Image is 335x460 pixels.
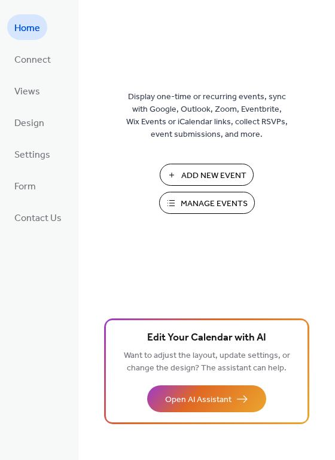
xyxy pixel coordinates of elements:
span: Settings [14,146,50,164]
span: Views [14,82,40,101]
span: Display one-time or recurring events, sync with Google, Outlook, Zoom, Eventbrite, Wix Events or ... [126,91,288,141]
span: Edit Your Calendar with AI [147,330,266,346]
span: Home [14,19,40,38]
a: Contact Us [7,204,69,230]
a: Connect [7,46,58,72]
a: Views [7,78,47,103]
button: Open AI Assistant [147,385,266,412]
button: Manage Events [159,192,255,214]
span: Want to adjust the layout, update settings, or change the design? The assistant can help. [124,348,290,376]
span: Add New Event [181,170,246,182]
a: Form [7,173,43,198]
span: Design [14,114,44,133]
span: Open AI Assistant [165,394,232,406]
span: Form [14,177,36,196]
span: Manage Events [181,198,248,210]
a: Home [7,14,47,40]
a: Settings [7,141,57,167]
span: Connect [14,51,51,69]
button: Add New Event [160,164,254,186]
a: Design [7,109,51,135]
span: Contact Us [14,209,62,228]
